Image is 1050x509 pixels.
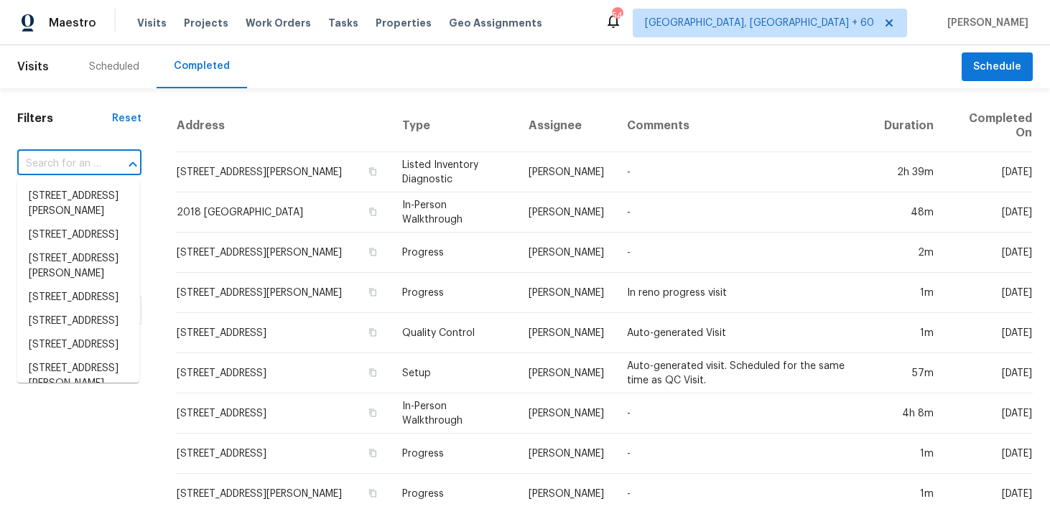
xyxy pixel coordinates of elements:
[517,313,615,353] td: [PERSON_NAME]
[366,447,379,459] button: Copy Address
[517,353,615,393] td: [PERSON_NAME]
[17,309,139,333] li: [STREET_ADDRESS]
[184,16,228,30] span: Projects
[615,152,873,192] td: -
[945,434,1033,474] td: [DATE]
[391,192,517,233] td: In-Person Walkthrough
[945,313,1033,353] td: [DATE]
[517,393,615,434] td: [PERSON_NAME]
[176,353,391,393] td: [STREET_ADDRESS]
[366,165,379,178] button: Copy Address
[615,434,873,474] td: -
[873,233,945,273] td: 2m
[391,100,517,152] th: Type
[17,153,101,175] input: Search for an address...
[873,313,945,353] td: 1m
[174,59,230,73] div: Completed
[49,16,96,30] span: Maestro
[615,313,873,353] td: Auto-generated Visit
[873,192,945,233] td: 48m
[873,152,945,192] td: 2h 39m
[517,192,615,233] td: [PERSON_NAME]
[517,273,615,313] td: [PERSON_NAME]
[176,273,391,313] td: [STREET_ADDRESS][PERSON_NAME]
[366,246,379,258] button: Copy Address
[366,286,379,299] button: Copy Address
[17,286,139,309] li: [STREET_ADDRESS]
[942,16,1028,30] span: [PERSON_NAME]
[176,192,391,233] td: 2018 [GEOGRAPHIC_DATA]
[17,111,112,126] h1: Filters
[615,353,873,393] td: Auto-generated visit. Scheduled for the same time as QC Visit.
[176,100,391,152] th: Address
[391,393,517,434] td: In-Person Walkthrough
[391,273,517,313] td: Progress
[176,393,391,434] td: [STREET_ADDRESS]
[517,100,615,152] th: Assignee
[873,273,945,313] td: 1m
[615,233,873,273] td: -
[17,51,49,83] span: Visits
[137,16,167,30] span: Visits
[391,353,517,393] td: Setup
[645,16,874,30] span: [GEOGRAPHIC_DATA], [GEOGRAPHIC_DATA] + 60
[366,406,379,419] button: Copy Address
[962,52,1033,82] button: Schedule
[945,100,1033,152] th: Completed On
[176,233,391,273] td: [STREET_ADDRESS][PERSON_NAME]
[449,16,542,30] span: Geo Assignments
[176,434,391,474] td: [STREET_ADDRESS]
[17,223,139,247] li: [STREET_ADDRESS]
[945,353,1033,393] td: [DATE]
[945,393,1033,434] td: [DATE]
[615,273,873,313] td: In reno progress visit
[517,434,615,474] td: [PERSON_NAME]
[945,152,1033,192] td: [DATE]
[945,233,1033,273] td: [DATE]
[366,205,379,218] button: Copy Address
[945,192,1033,233] td: [DATE]
[17,185,139,223] li: [STREET_ADDRESS][PERSON_NAME]
[391,152,517,192] td: Listed Inventory Diagnostic
[873,100,945,152] th: Duration
[17,357,139,396] li: [STREET_ADDRESS][PERSON_NAME]
[612,9,622,23] div: 548
[945,273,1033,313] td: [DATE]
[123,154,143,174] button: Close
[615,192,873,233] td: -
[176,152,391,192] td: [STREET_ADDRESS][PERSON_NAME]
[328,18,358,28] span: Tasks
[391,313,517,353] td: Quality Control
[615,100,873,152] th: Comments
[615,393,873,434] td: -
[89,60,139,74] div: Scheduled
[246,16,311,30] span: Work Orders
[873,353,945,393] td: 57m
[112,111,141,126] div: Reset
[873,393,945,434] td: 4h 8m
[17,247,139,286] li: [STREET_ADDRESS][PERSON_NAME]
[391,233,517,273] td: Progress
[176,313,391,353] td: [STREET_ADDRESS]
[376,16,432,30] span: Properties
[391,434,517,474] td: Progress
[517,152,615,192] td: [PERSON_NAME]
[366,326,379,339] button: Copy Address
[366,487,379,500] button: Copy Address
[366,366,379,379] button: Copy Address
[17,333,139,357] li: [STREET_ADDRESS]
[873,434,945,474] td: 1m
[973,58,1021,76] span: Schedule
[517,233,615,273] td: [PERSON_NAME]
